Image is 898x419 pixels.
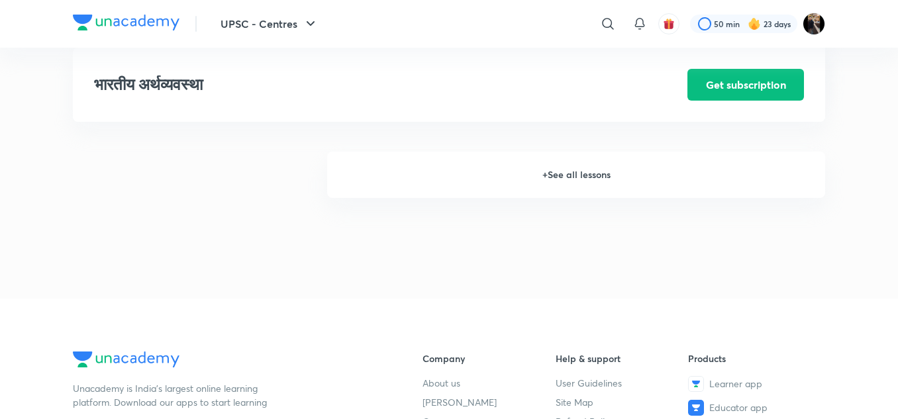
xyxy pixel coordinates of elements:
[687,69,804,101] button: Get subscription
[709,400,768,414] span: Educator app
[688,376,704,392] img: Learner app
[73,351,179,367] img: Company Logo
[73,381,272,409] p: Unacademy is India’s largest online learning platform. Download our apps to start learning
[658,13,679,34] button: avatar
[556,395,689,409] a: Site Map
[213,11,326,37] button: UPSC - Centres
[688,400,704,416] img: Educator app
[423,395,556,409] a: [PERSON_NAME]
[327,152,825,198] h6: + See all lessons
[423,376,556,390] a: About us
[73,351,380,371] a: Company Logo
[73,15,179,34] a: Company Logo
[556,351,689,365] h6: Help & support
[556,376,689,390] a: User Guidelines
[94,75,613,95] h3: भारतीय अर्थव्यवस्था
[688,376,821,392] a: Learner app
[709,377,762,391] span: Learner app
[688,400,821,416] a: Educator app
[423,351,556,365] h6: Company
[803,13,825,35] img: amit tripathi
[663,18,675,30] img: avatar
[748,17,761,30] img: streak
[73,15,179,30] img: Company Logo
[688,351,821,365] h6: Products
